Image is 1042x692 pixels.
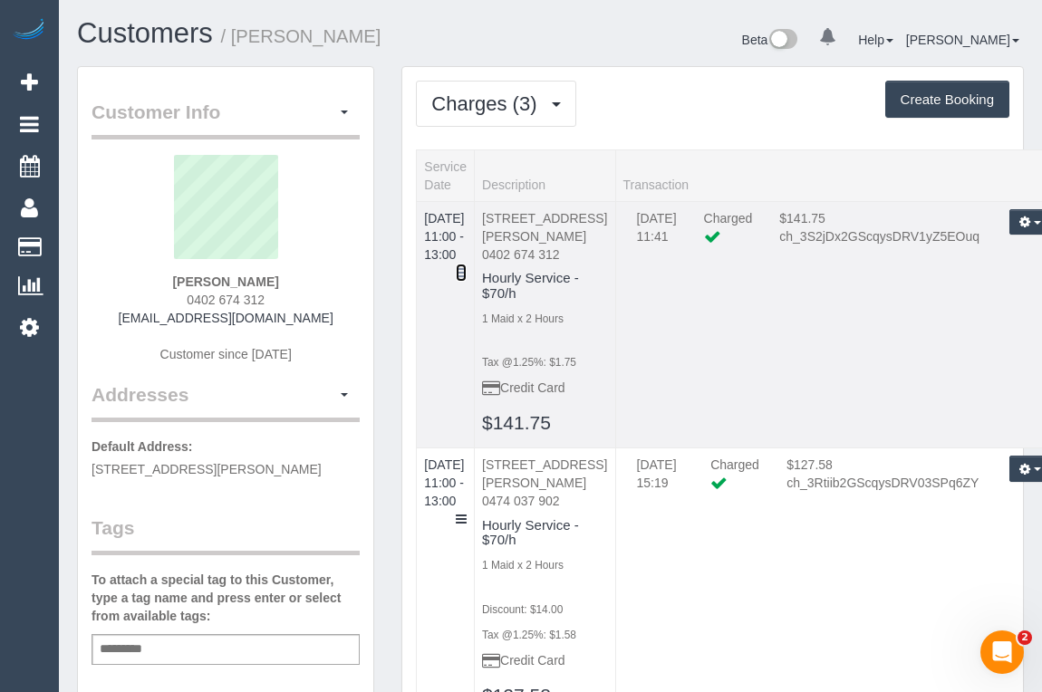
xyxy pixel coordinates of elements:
[1018,630,1032,645] span: 2
[417,149,475,201] th: Service Date
[482,651,607,669] p: Credit Card
[417,201,475,448] td: Service Date
[416,81,575,127] button: Charges (3)
[187,293,265,307] span: 0402 674 312
[482,412,551,433] a: $141.75
[980,630,1024,674] iframe: Intercom live chat
[482,356,576,369] small: Tax @1.25%: $1.75
[885,81,1009,119] button: Create Booking
[424,211,464,262] a: [DATE] 11:00 - 13:00
[773,456,993,510] td: Charge Amount, Transaction Id
[92,514,360,555] legend: Tags
[482,312,564,325] small: 1 Maid x 2 Hours
[906,33,1019,47] a: [PERSON_NAME]
[482,456,607,510] p: [STREET_ADDRESS][PERSON_NAME] 0474 037 902
[11,18,47,43] img: Automaid Logo
[697,456,773,510] td: Charge Label
[482,629,576,641] small: Tax @1.25%: $1.58
[475,201,615,448] td: Description
[482,271,607,301] h4: Hourly Service - $70/h
[92,571,360,625] label: To attach a special tag to this Customer, type a tag name and press enter or select from availabl...
[431,92,545,115] span: Charges (3)
[858,33,893,47] a: Help
[623,456,698,510] td: Charged Date
[119,311,333,325] a: [EMAIL_ADDRESS][DOMAIN_NAME]
[766,209,993,264] td: Charge Amount, Transaction Id
[482,379,607,397] p: Credit Card
[623,209,690,264] td: Charged Date
[767,29,797,53] img: New interface
[77,17,213,49] a: Customers
[221,26,381,46] small: / [PERSON_NAME]
[172,274,278,289] strong: [PERSON_NAME]
[690,209,767,264] td: Charge Label
[742,33,798,47] a: Beta
[482,518,607,548] h4: Hourly Service - $70/h
[482,209,607,264] p: [STREET_ADDRESS][PERSON_NAME] 0402 674 312
[92,99,360,139] legend: Customer Info
[92,437,193,456] label: Default Address:
[92,462,322,476] span: [STREET_ADDRESS][PERSON_NAME]
[160,347,292,361] span: Customer since [DATE]
[482,603,563,616] small: Discount: $14.00
[424,457,464,508] a: [DATE] 11:00 - 13:00
[482,559,564,572] small: 1 Maid x 2 Hours
[475,149,615,201] th: Description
